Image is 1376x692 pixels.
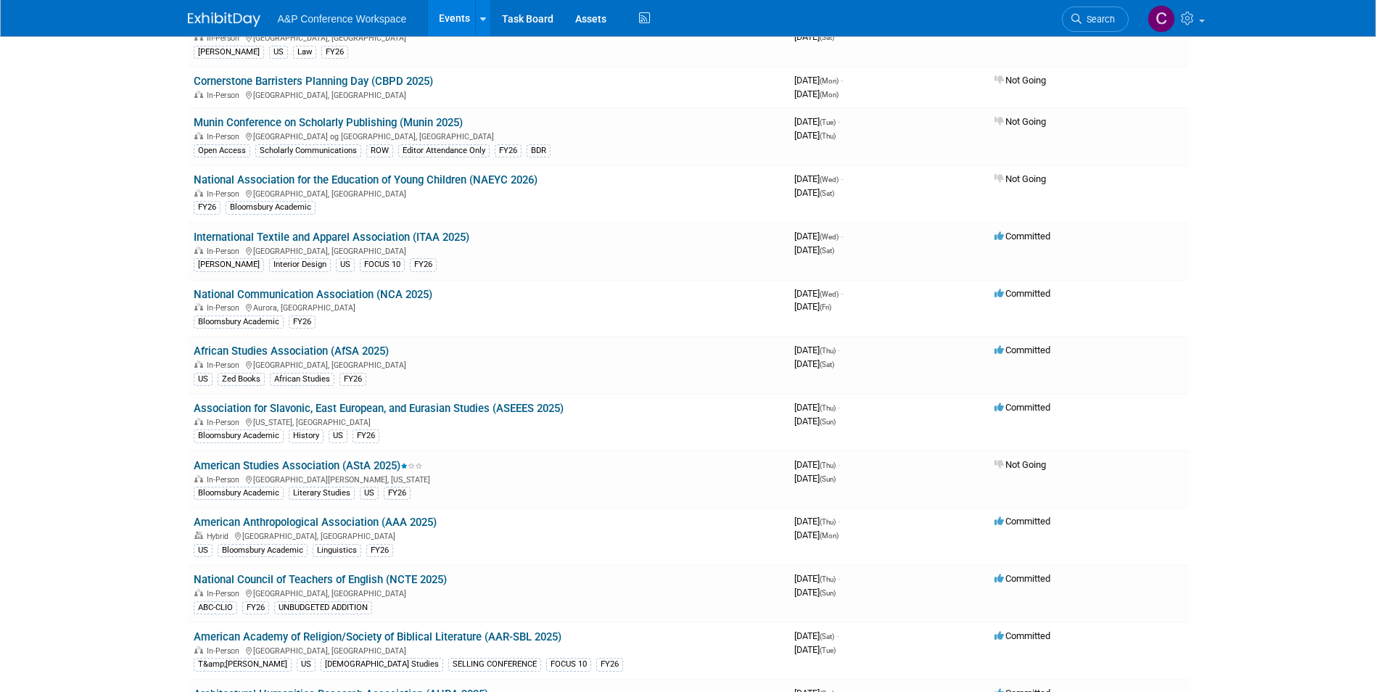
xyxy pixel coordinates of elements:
div: [GEOGRAPHIC_DATA], [GEOGRAPHIC_DATA] [194,644,783,656]
span: (Thu) [820,575,836,583]
span: In-Person [207,91,244,100]
span: Committed [994,516,1050,527]
div: Bloomsbury Academic [218,544,308,557]
span: In-Person [207,361,244,370]
span: [DATE] [794,187,834,198]
span: (Sat) [820,247,834,255]
span: In-Person [207,418,244,427]
span: [DATE] [794,402,840,413]
span: (Sun) [820,589,836,597]
div: US [336,258,355,271]
span: (Sun) [820,418,836,426]
span: In-Person [207,646,244,656]
img: ExhibitDay [188,12,260,27]
span: - [841,288,843,299]
span: [DATE] [794,459,840,470]
div: Scholarly Communications [255,144,361,157]
div: [GEOGRAPHIC_DATA], [GEOGRAPHIC_DATA] [194,358,783,370]
span: (Wed) [820,233,839,241]
img: In-Person Event [194,91,203,98]
a: American Studies Association (AStA 2025) [194,459,422,472]
div: [PERSON_NAME] [194,258,264,271]
span: [DATE] [794,358,834,369]
div: FOCUS 10 [360,258,405,271]
div: US [297,658,316,671]
div: [GEOGRAPHIC_DATA], [GEOGRAPHIC_DATA] [194,587,783,598]
a: International Textile and Apparel Association (ITAA 2025) [194,231,469,244]
span: Not Going [994,75,1046,86]
span: [DATE] [794,244,834,255]
span: [DATE] [794,516,840,527]
div: Interior Design [269,258,331,271]
img: In-Person Event [194,303,203,310]
div: Bloomsbury Academic [194,429,284,442]
div: FY26 [410,258,437,271]
span: Committed [994,345,1050,355]
span: - [838,116,840,127]
img: In-Person Event [194,646,203,654]
div: US [360,487,379,500]
span: Committed [994,231,1050,242]
div: T&amp;[PERSON_NAME] [194,658,292,671]
div: Bloomsbury Academic [194,316,284,329]
div: Zed Books [218,373,265,386]
img: In-Person Event [194,33,203,41]
span: (Mon) [820,77,839,85]
span: [DATE] [794,88,839,99]
span: Not Going [994,116,1046,127]
div: FY26 [384,487,411,500]
div: FY26 [194,201,221,214]
div: [GEOGRAPHIC_DATA][PERSON_NAME], [US_STATE] [194,473,783,485]
img: In-Person Event [194,247,203,254]
div: Editor Attendance Only [398,144,490,157]
span: Search [1082,14,1115,25]
span: (Thu) [820,347,836,355]
div: [GEOGRAPHIC_DATA], [GEOGRAPHIC_DATA] [194,244,783,256]
div: [GEOGRAPHIC_DATA], [GEOGRAPHIC_DATA] [194,88,783,100]
img: In-Person Event [194,475,203,482]
span: [DATE] [794,644,836,655]
div: FY26 [242,601,269,614]
img: In-Person Event [194,132,203,139]
span: (Mon) [820,532,839,540]
a: African Studies Association (AfSA 2025) [194,345,389,358]
div: FY26 [353,429,379,442]
span: [DATE] [794,231,843,242]
div: SELLING CONFERENCE [448,658,541,671]
span: - [838,516,840,527]
span: (Thu) [820,461,836,469]
a: Search [1062,7,1129,32]
div: FY26 [596,658,623,671]
img: In-Person Event [194,361,203,368]
span: Committed [994,288,1050,299]
span: - [836,630,839,641]
span: (Mon) [820,91,839,99]
div: African Studies [270,373,334,386]
span: (Sun) [820,475,836,483]
span: [DATE] [794,130,836,141]
div: [GEOGRAPHIC_DATA], [GEOGRAPHIC_DATA] [194,530,783,541]
a: National Communication Association (NCA 2025) [194,288,432,301]
span: (Thu) [820,132,836,140]
img: In-Person Event [194,418,203,425]
span: (Thu) [820,518,836,526]
div: ABC-CLIO [194,601,237,614]
span: A&P Conference Workspace [278,13,407,25]
span: In-Person [207,33,244,43]
div: US [194,373,213,386]
span: [DATE] [794,301,831,312]
div: FY26 [289,316,316,329]
span: [DATE] [794,345,840,355]
a: American Academy of Religion/Society of Biblical Literature (AAR-SBL 2025) [194,630,561,643]
img: In-Person Event [194,589,203,596]
span: (Sat) [820,633,834,640]
div: US [329,429,347,442]
div: FOCUS 10 [546,658,591,671]
div: Linguistics [313,544,361,557]
div: FY26 [321,46,348,59]
span: Not Going [994,459,1046,470]
span: [DATE] [794,288,843,299]
span: (Tue) [820,646,836,654]
div: BDR [527,144,551,157]
span: In-Person [207,303,244,313]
